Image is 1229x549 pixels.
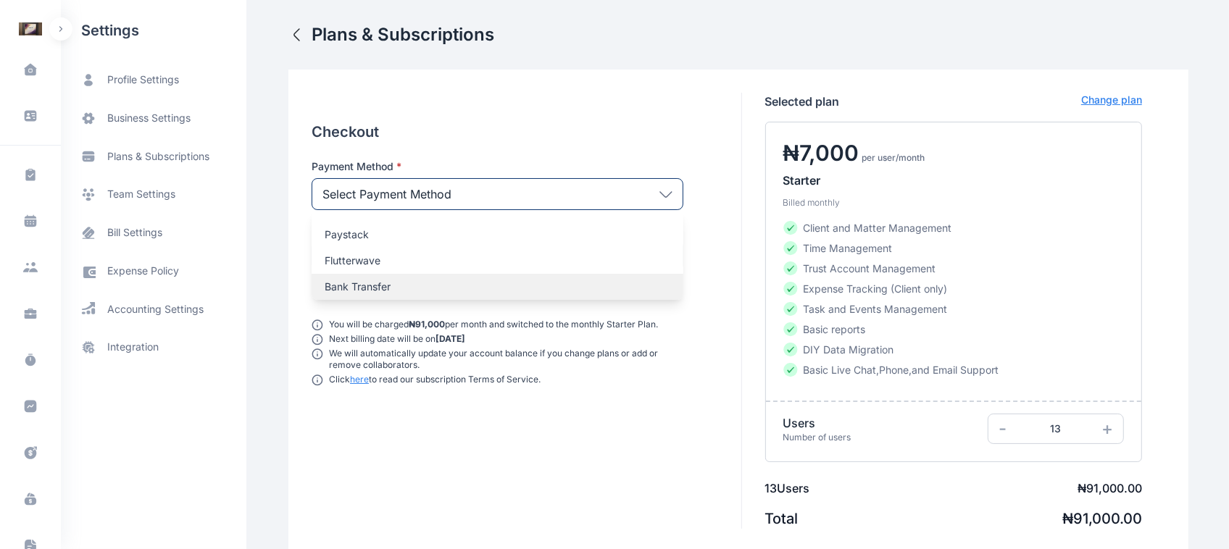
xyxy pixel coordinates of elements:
p: Click to read our subscription Terms of Service. [329,374,541,385]
strong: [DATE] [436,333,465,344]
p: We will automatically update your account balance if you change plans or add or remove collaborat... [329,348,683,371]
a: profile settings [61,61,246,99]
span: Task and Events Management [804,302,948,317]
span: Trust Account Management [804,261,936,276]
span: Basic Live Chat,Phone,and Email Support [804,363,999,377]
span: - [999,418,1007,439]
span: Client and Matter Management [804,221,952,235]
span: accounting settings [107,302,204,317]
h3: ₦ 91,000.00 [1062,508,1142,529]
p: Paystack [325,227,670,242]
a: bill settings [61,214,246,252]
h2: Plans & Subscriptions [312,23,494,46]
a: here [350,374,369,385]
a: integration [61,328,246,366]
span: DIY Data Migration [804,343,894,357]
span: team settings [107,187,175,202]
span: per user/month [862,152,925,164]
span: plans & subscriptions [107,149,209,164]
span: Basic reports [804,322,866,337]
p: You will be charged per month and switched to the monthly Starter Plan. [329,319,658,330]
span: Time Management [804,241,893,256]
p: Next billing date will be on [329,333,465,345]
h3: ₦ 7,000 [783,140,862,166]
span: Expense Tracking (Client only) [804,282,948,296]
span: integration [107,340,159,355]
p: Number of users [783,432,851,443]
a: business settings [61,99,246,138]
a: plans & subscriptions [61,138,246,175]
span: 13 [1050,422,1061,435]
span: expense policy [107,264,179,279]
h3: Starter [766,172,1141,189]
h3: Total [765,508,799,529]
a: accounting settings [61,290,246,328]
span: + [1101,418,1113,439]
h4: Checkout [312,122,683,142]
a: team settings [61,175,246,214]
span: bill settings [107,225,162,240]
span: business settings [107,111,191,126]
span: profile settings [107,72,179,88]
h3: Selected plan [765,93,840,110]
p: Bank Transfer [325,280,670,294]
strong: ₦91,000 [409,319,445,330]
h3: 13 Users [765,479,810,497]
p: Change plan [1081,93,1142,110]
small: Billed monthly [766,197,841,208]
h4: Users [783,414,851,432]
a: expense policy [61,252,246,290]
p: Flutterwave [325,253,670,268]
p: Select Payment Method [322,185,451,203]
label: Payment Method [312,159,683,174]
h3: ₦ 91,000.00 [1078,479,1142,497]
